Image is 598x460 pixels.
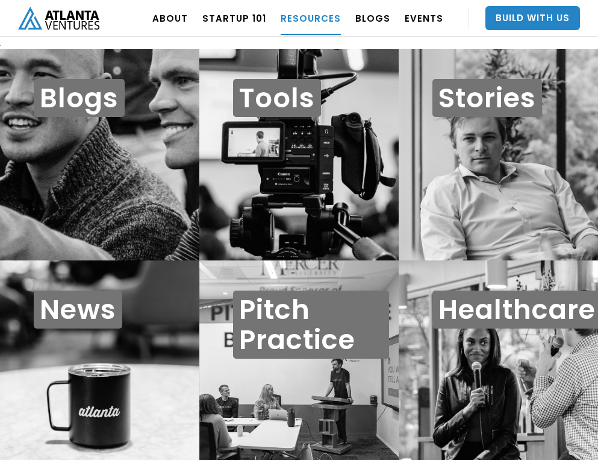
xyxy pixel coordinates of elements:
a: ABOUT [152,1,188,35]
h1: News [34,291,122,329]
a: RESOURCES [281,1,341,35]
a: Build With Us [485,6,580,30]
h1: Pitch Practice [233,291,389,359]
h1: Blogs [34,79,125,117]
a: Tools [199,49,399,260]
a: BLOGS [355,1,390,35]
a: Stories [399,49,598,260]
h1: Stories [432,79,542,117]
h1: Tools [233,79,321,117]
a: EVENTS [405,1,443,35]
a: Startup 101 [202,1,266,35]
